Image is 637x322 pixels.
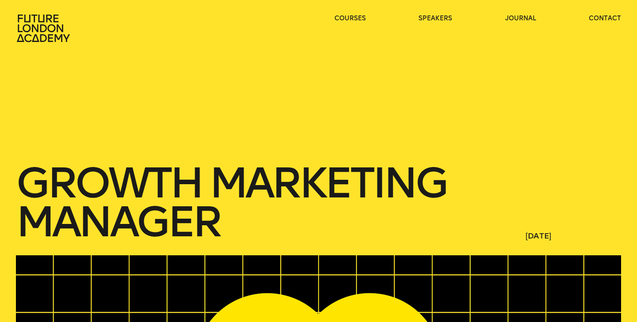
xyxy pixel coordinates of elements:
h1: Growth Marketing Manager [16,163,462,241]
span: [DATE] [526,231,621,241]
a: speakers [418,14,452,23]
a: contact [589,14,621,23]
a: journal [505,14,536,23]
a: courses [334,14,366,23]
